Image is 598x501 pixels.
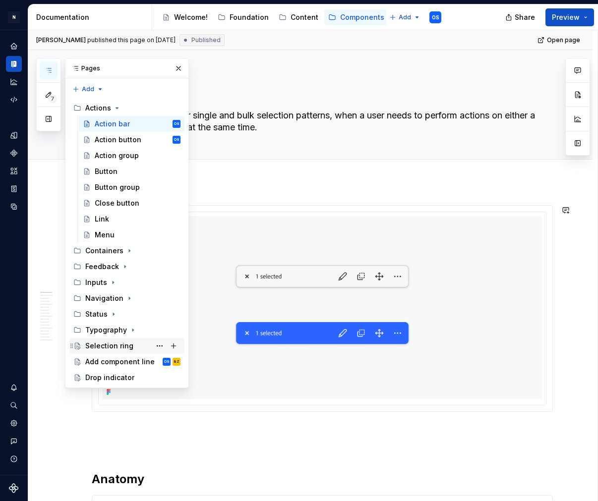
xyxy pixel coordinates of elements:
div: Drop indicator [85,373,134,383]
div: OS [174,135,179,145]
a: Action buttonOS [79,132,184,148]
a: Documentation [6,56,22,72]
span: Share [515,12,535,22]
a: Selection ring [69,338,184,354]
div: published this page on [DATE] [87,36,176,44]
div: Status [69,306,184,322]
button: Share [500,8,541,26]
textarea: Action bar [90,82,551,106]
div: OS [174,119,179,129]
div: Feedback [85,262,119,272]
h2: Anatomy [92,471,553,487]
div: Foundation [230,12,269,22]
a: Close button [79,195,184,211]
a: Content [275,9,322,25]
a: Components [324,9,388,25]
div: Components [340,12,384,22]
div: Menu [95,230,115,240]
div: Inputs [69,275,184,290]
div: Selection ring [85,341,133,351]
div: Documentation [36,12,148,22]
button: Add [69,82,107,96]
a: Settings [6,415,22,431]
a: Button [79,164,184,179]
a: Storybook stories [6,181,22,197]
span: 7 [49,95,57,103]
span: Preview [552,12,580,22]
a: Button group [79,179,184,195]
button: Add [386,10,423,24]
span: Add [82,85,94,93]
button: Notifications [6,380,22,395]
span: [PERSON_NAME] [36,36,86,44]
a: Open page [535,33,585,47]
div: Action group [95,151,139,161]
a: Home [6,38,22,54]
button: N [2,6,26,28]
a: Link [79,211,184,227]
svg: Supernova Logo [9,483,19,493]
a: Add component lineOSBZ [69,354,184,370]
a: Design tokens [6,127,22,143]
div: Navigation [69,290,184,306]
div: Button group [95,182,140,192]
a: Foundation [214,9,273,25]
div: Typography [69,322,184,338]
div: Containers [85,246,123,256]
span: Add [399,13,411,21]
a: Data sources [6,199,22,215]
a: Assets [6,163,22,179]
div: OS [164,357,170,367]
div: N [8,11,20,23]
a: Action barOS [79,116,184,132]
div: OS [432,13,439,21]
a: Menu [79,227,184,243]
div: BZ [174,357,179,367]
span: Published [191,36,221,44]
a: Code automation [6,92,22,108]
div: Pages [65,58,188,78]
div: Actions [69,100,184,116]
div: Page tree [158,7,384,27]
a: Analytics [6,74,22,90]
div: Content [291,12,318,22]
div: Containers [69,243,184,259]
div: Actions [85,103,111,113]
div: Link [95,214,109,224]
div: Status [85,309,108,319]
a: Welcome! [158,9,212,25]
a: Drop indicator [69,370,184,386]
button: Search ⌘K [6,397,22,413]
button: Contact support [6,433,22,449]
div: Button [95,167,118,176]
a: Action group [79,148,184,164]
button: Preview [545,8,594,26]
div: Navigation [85,293,123,303]
div: Action button [95,135,141,145]
div: Action bar [95,119,130,129]
div: Page tree [69,100,184,386]
a: Components [6,145,22,161]
div: Add component line [85,357,155,367]
span: Open page [547,36,580,44]
div: Welcome! [174,12,208,22]
div: Feedback [69,259,184,275]
div: Close button [95,198,139,208]
textarea: Action bars are used for single and bulk selection patterns, when a user needs to perform actions... [90,108,551,135]
div: Inputs [85,278,107,287]
div: Typography [85,325,127,335]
